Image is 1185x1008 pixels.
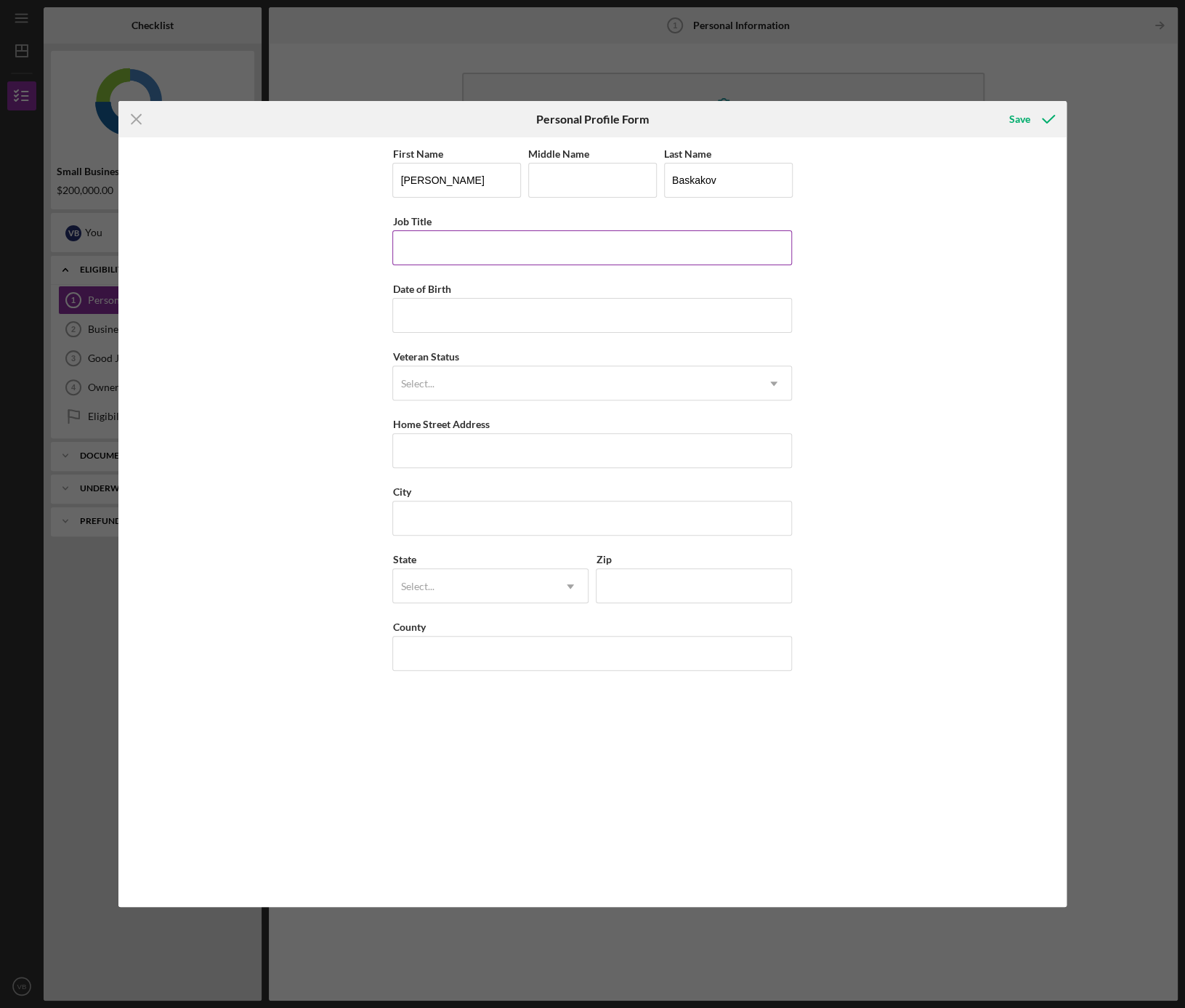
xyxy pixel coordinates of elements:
[664,148,711,160] label: Last Name
[392,283,450,295] label: Date of Birth
[392,148,442,160] label: First Name
[1009,105,1030,134] div: Save
[400,581,434,592] div: Select...
[400,378,434,390] div: Select...
[392,215,431,227] label: Job Title
[995,105,1067,134] button: Save
[392,621,425,633] label: County
[596,553,611,565] label: Zip
[528,148,589,160] label: Middle Name
[392,485,410,498] label: City
[536,113,649,126] h6: Personal Profile Form
[392,418,489,430] label: Home Street Address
